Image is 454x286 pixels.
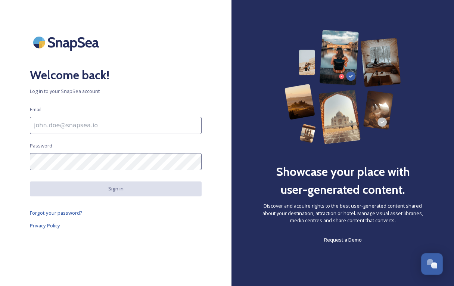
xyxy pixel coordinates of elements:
[324,235,362,244] a: Request a Demo
[30,88,202,95] span: Log in to your SnapSea account
[30,181,202,196] button: Sign in
[284,30,401,144] img: 63b42ca75bacad526042e722_Group%20154-p-800.png
[261,202,424,224] span: Discover and acquire rights to the best user-generated content shared about your destination, att...
[30,66,202,84] h2: Welcome back!
[324,236,362,243] span: Request a Demo
[30,106,41,113] span: Email
[30,221,202,230] a: Privacy Policy
[30,222,60,229] span: Privacy Policy
[261,163,424,199] h2: Showcase your place with user-generated content.
[30,208,202,217] a: Forgot your password?
[30,142,52,149] span: Password
[421,253,443,275] button: Open Chat
[30,117,202,134] input: john.doe@snapsea.io
[30,30,105,55] img: SnapSea Logo
[30,209,83,216] span: Forgot your password?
